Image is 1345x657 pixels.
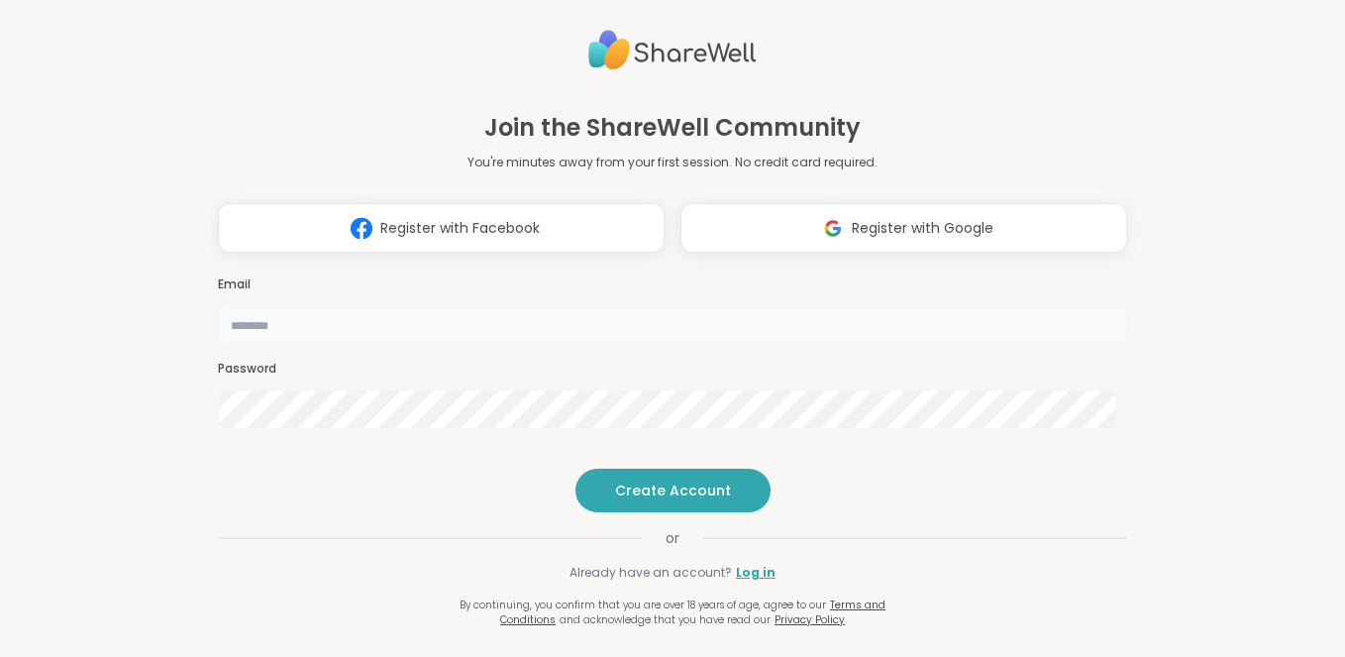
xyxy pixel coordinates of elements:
[380,218,540,239] span: Register with Facebook
[218,276,1128,293] h3: Email
[680,203,1127,253] button: Register with Google
[588,22,757,78] img: ShareWell Logo
[484,110,861,146] h1: Join the ShareWell Community
[736,564,776,582] a: Log in
[642,528,703,548] span: or
[218,203,665,253] button: Register with Facebook
[615,481,731,500] span: Create Account
[852,218,993,239] span: Register with Google
[569,564,732,582] span: Already have an account?
[575,469,771,512] button: Create Account
[775,612,845,627] a: Privacy Policy
[460,598,826,612] span: By continuing, you confirm that you are over 18 years of age, agree to our
[467,154,878,171] p: You're minutes away from your first session. No credit card required.
[500,598,885,627] a: Terms and Conditions
[343,210,380,247] img: ShareWell Logomark
[814,210,852,247] img: ShareWell Logomark
[218,361,1128,378] h3: Password
[560,612,771,627] span: and acknowledge that you have read our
